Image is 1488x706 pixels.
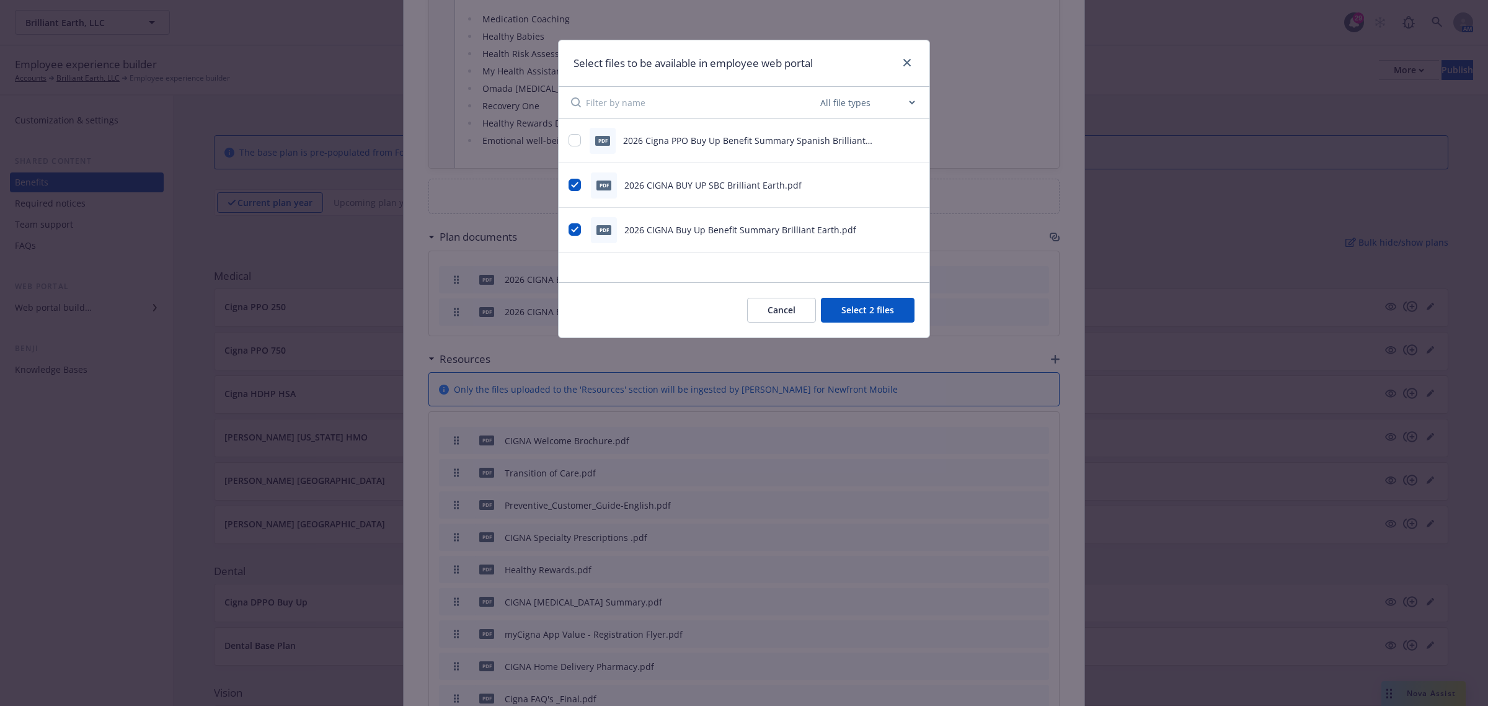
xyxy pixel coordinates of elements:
a: close [900,55,914,70]
button: download file [888,134,898,147]
span: pdf [596,225,611,235]
button: download file [888,179,898,192]
button: download file [888,223,898,236]
input: Filter by name [586,87,818,118]
span: 2026 Cigna PPO Buy Up Benefit Summary Spanish Brilliant Earth.pdf [623,135,872,159]
svg: Search [571,97,581,107]
span: pdf [596,181,611,190]
button: preview file [908,179,919,192]
h1: Select files to be available in employee web portal [573,55,813,71]
button: Select 2 files [821,298,914,323]
span: pdf [595,136,610,145]
span: 2026 CIGNA Buy Up Benefit Summary Brilliant Earth.pdf [624,224,856,236]
button: preview file [908,134,919,147]
button: Cancel [747,298,816,323]
span: 2026 CIGNA BUY UP SBC Brilliant Earth.pdf [624,179,802,191]
button: preview file [908,223,919,236]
